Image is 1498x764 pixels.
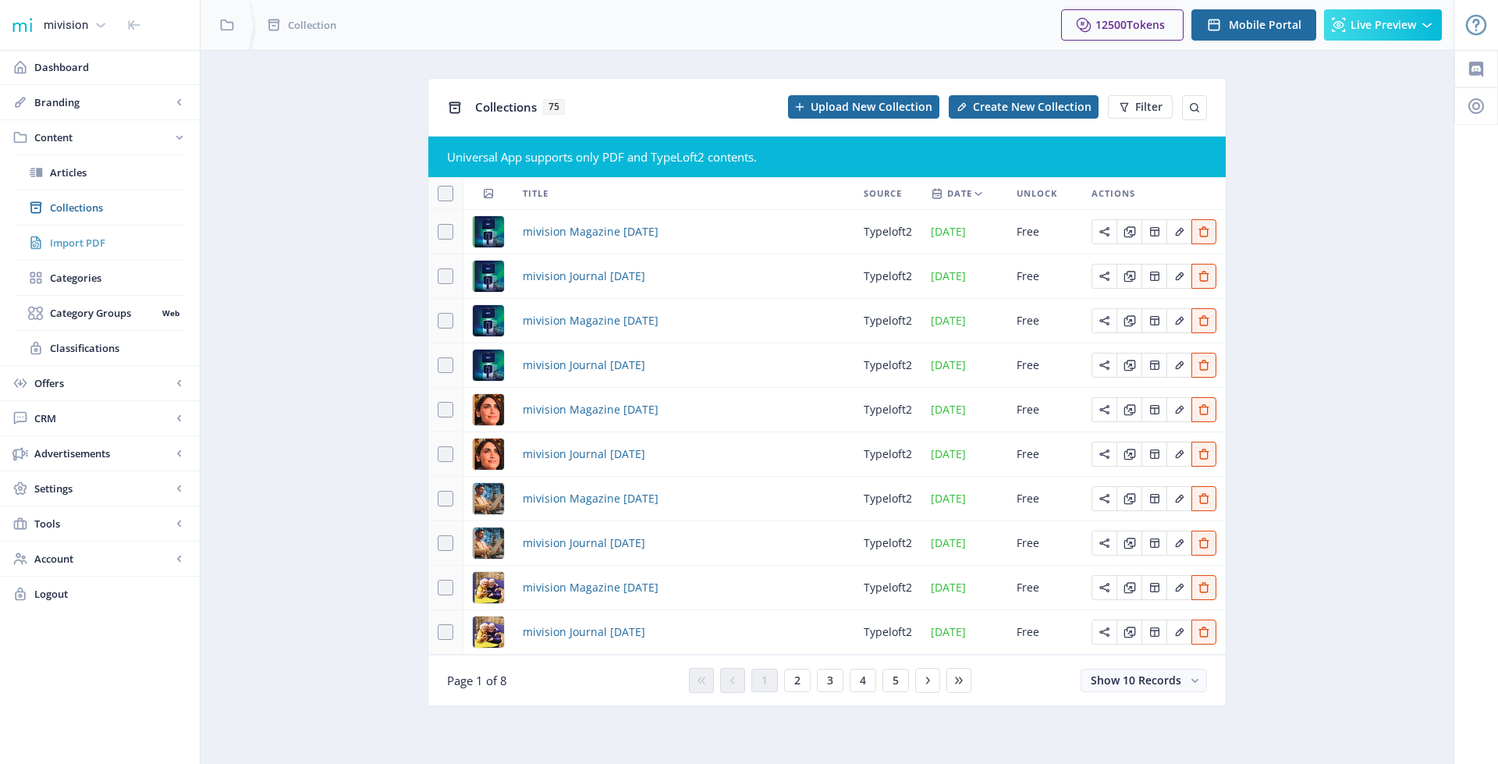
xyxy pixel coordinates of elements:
nb-badge: Web [157,305,184,321]
a: Categories [16,261,184,295]
span: Account [34,551,172,567]
span: 5 [893,674,899,687]
span: Articles [50,165,184,180]
a: New page [939,95,1099,119]
td: Free [1007,299,1082,343]
a: mivision Journal [DATE] [523,445,645,464]
a: Edit page [1141,490,1166,505]
span: mivision Magazine [DATE] [523,400,658,419]
td: typeloft2 [854,610,921,655]
a: Import PDF [16,226,184,260]
a: Edit page [1092,268,1116,283]
span: Settings [34,481,172,496]
a: Edit page [1116,490,1141,505]
button: 1 [751,669,778,692]
a: Edit page [1092,312,1116,327]
button: 3 [817,669,843,692]
td: Free [1007,477,1082,521]
span: 75 [543,99,565,115]
a: mivision Magazine [DATE] [523,578,658,597]
span: Dashboard [34,59,187,75]
a: Edit page [1141,446,1166,460]
a: Edit page [1166,535,1191,549]
a: Edit page [1116,535,1141,549]
a: Edit page [1166,268,1191,283]
img: a9cb1d12-c488-4537-9d43-7c3242048a6a.jpg [473,528,504,559]
span: Live Preview [1351,19,1416,31]
span: Content [34,130,172,145]
a: Edit page [1092,446,1116,460]
a: Edit page [1166,490,1191,505]
span: Collection [288,17,336,33]
a: Edit page [1141,312,1166,327]
a: Edit page [1166,312,1191,327]
a: Category GroupsWeb [16,296,184,330]
td: Free [1007,388,1082,432]
img: 72d0d4c7-5070-46cf-950b-06a0f92ed3b4.jpg [473,305,504,336]
td: [DATE] [921,299,1007,343]
td: typeloft2 [854,254,921,299]
a: Edit page [1166,579,1191,594]
a: Edit page [1166,446,1191,460]
a: Edit page [1092,535,1116,549]
a: Edit page [1116,223,1141,238]
a: Edit page [1141,223,1166,238]
span: Category Groups [50,305,157,321]
td: Free [1007,343,1082,388]
a: Edit page [1092,401,1116,416]
span: CRM [34,410,172,426]
a: Edit page [1116,624,1141,638]
a: mivision Journal [DATE] [523,534,645,553]
img: 72d0d4c7-5070-46cf-950b-06a0f92ed3b4.jpg [473,350,504,381]
a: Edit page [1116,446,1141,460]
img: 7d8c833c-88cc-4bf2-a5e2-8c9cdec03a2a.jpg [473,394,504,425]
img: 806636fa-4d5d-4a30-8ac1-1cd56a1f7b8c.jpg [473,617,504,648]
a: Edit page [1191,223,1216,238]
span: Date [947,184,972,203]
a: Edit page [1116,268,1141,283]
a: Edit page [1191,268,1216,283]
button: Live Preview [1324,9,1442,41]
td: typeloft2 [854,566,921,610]
td: [DATE] [921,254,1007,299]
span: Tools [34,516,172,531]
a: Edit page [1116,579,1141,594]
a: Edit page [1116,312,1141,327]
span: Title [523,184,548,203]
img: a9cb1d12-c488-4537-9d43-7c3242048a6a.jpg [473,483,504,514]
a: Edit page [1166,624,1191,638]
a: mivision Journal [DATE] [523,267,645,286]
a: Edit page [1166,223,1191,238]
button: Mobile Portal [1191,9,1316,41]
a: mivision Journal [DATE] [523,356,645,375]
app-collection-view: Collections [428,78,1226,706]
a: Edit page [1191,490,1216,505]
span: Filter [1135,101,1163,113]
img: 806636fa-4d5d-4a30-8ac1-1cd56a1f7b8c.jpg [473,572,504,603]
td: [DATE] [921,388,1007,432]
td: [DATE] [921,521,1007,566]
button: 2 [784,669,811,692]
td: typeloft2 [854,521,921,566]
a: Edit page [1166,357,1191,371]
button: Filter [1108,95,1173,119]
td: [DATE] [921,566,1007,610]
td: [DATE] [921,477,1007,521]
a: mivision Journal [DATE] [523,623,645,641]
a: Edit page [1092,579,1116,594]
span: Advertisements [34,446,172,461]
span: Show 10 Records [1091,673,1181,688]
span: Import PDF [50,235,184,251]
span: Mobile Portal [1229,19,1301,31]
a: Classifications [16,331,184,365]
a: Edit page [1166,401,1191,416]
a: Edit page [1116,357,1141,371]
img: 1bdeaa01-db5e-4aec-8046-0d1e4f476441.jpg [473,216,504,247]
a: Edit page [1092,223,1116,238]
a: mivision Magazine [DATE] [523,222,658,241]
button: Create New Collection [949,95,1099,119]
